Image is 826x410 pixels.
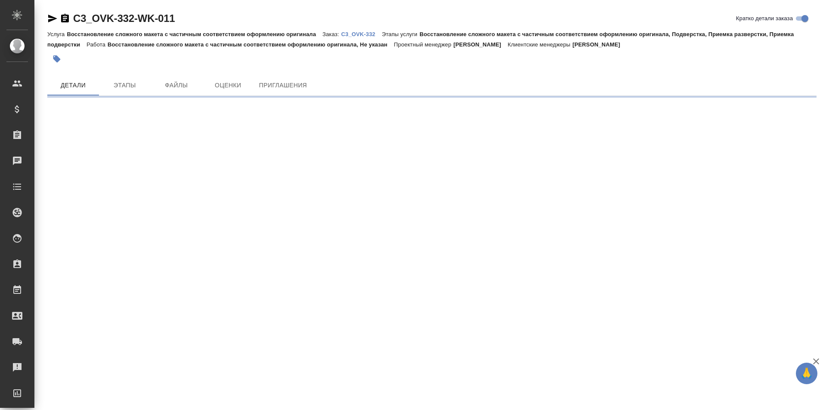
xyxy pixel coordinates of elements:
span: Файлы [156,80,197,91]
span: Этапы [104,80,145,91]
a: C3_OVK-332-WK-011 [73,12,175,24]
p: Этапы услуги [382,31,419,37]
p: C3_OVK-332 [341,31,382,37]
p: Проектный менеджер [394,41,453,48]
p: Восстановление сложного макета с частичным соответствием оформлению оригинала, Подверстка, Приемк... [47,31,794,48]
button: Скопировать ссылку для ЯМессенджера [47,13,58,24]
button: Скопировать ссылку [60,13,70,24]
a: C3_OVK-332 [341,30,382,37]
span: Приглашения [259,80,307,91]
span: Оценки [207,80,249,91]
p: Услуга [47,31,67,37]
p: Восстановление сложного макета с частичным соответствием оформлению оригинала, Не указан [108,41,394,48]
p: [PERSON_NAME] [453,41,508,48]
button: 🙏 [796,363,817,384]
span: 🙏 [799,364,814,382]
p: Клиентские менеджеры [508,41,573,48]
button: Добавить тэг [47,49,66,68]
p: Восстановление сложного макета с частичным соответствием оформлению оригинала [67,31,322,37]
p: [PERSON_NAME] [573,41,627,48]
p: Работа [86,41,108,48]
p: Заказ: [323,31,341,37]
span: Детали [52,80,94,91]
span: Кратко детали заказа [736,14,793,23]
